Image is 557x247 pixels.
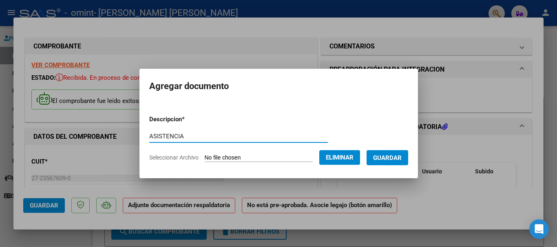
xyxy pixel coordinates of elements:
p: Descripcion [149,115,227,124]
div: Open Intercom Messenger [529,219,549,239]
h2: Agregar documento [149,79,408,94]
button: Guardar [367,150,408,165]
span: Seleccionar Archivo [149,154,199,161]
button: Eliminar [319,150,360,165]
span: Eliminar [326,154,354,161]
span: Guardar [373,154,402,162]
